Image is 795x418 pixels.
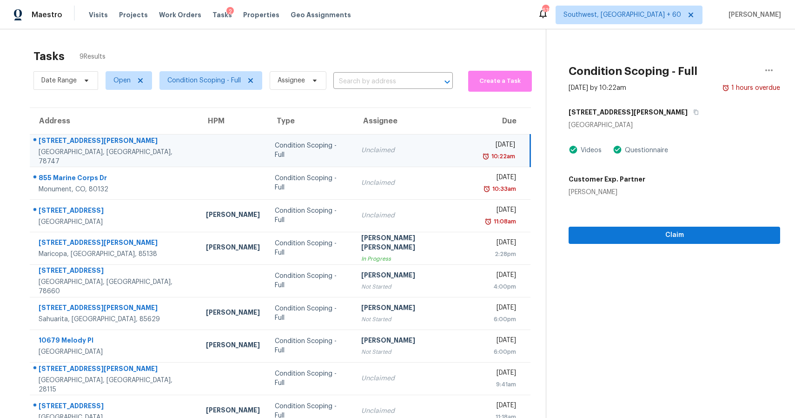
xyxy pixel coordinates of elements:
[361,270,468,282] div: [PERSON_NAME]
[361,374,468,383] div: Unclaimed
[275,239,346,257] div: Condition Scoping - Full
[39,401,191,413] div: [STREET_ADDRESS]
[212,12,232,18] span: Tasks
[275,271,346,290] div: Condition Scoping - Full
[483,184,490,194] img: Overdue Alarm Icon
[39,238,191,249] div: [STREET_ADDRESS][PERSON_NAME]
[563,10,681,20] span: Southwest, [GEOGRAPHIC_DATA] + 60
[39,217,191,227] div: [GEOGRAPHIC_DATA]
[275,141,346,160] div: Condition Scoping - Full
[243,10,279,20] span: Properties
[33,52,65,61] h2: Tasks
[39,376,191,394] div: [GEOGRAPHIC_DATA], [GEOGRAPHIC_DATA], 28115
[119,10,148,20] span: Projects
[39,148,191,166] div: [GEOGRAPHIC_DATA], [GEOGRAPHIC_DATA], 78747
[483,238,516,249] div: [DATE]
[199,108,267,134] th: HPM
[483,347,516,357] div: 6:00pm
[275,206,346,225] div: Condition Scoping - Full
[206,210,260,222] div: [PERSON_NAME]
[490,184,516,194] div: 10:33am
[576,229,773,241] span: Claim
[361,347,468,357] div: Not Started
[206,308,260,319] div: [PERSON_NAME]
[361,178,468,188] div: Unclaimed
[483,173,516,184] div: [DATE]
[361,233,468,254] div: [PERSON_NAME] [PERSON_NAME]
[622,146,668,155] div: Questionnaire
[41,76,77,85] span: Date Range
[569,83,626,93] div: [DATE] by 10:22am
[569,145,578,155] img: Artifact Present Icon
[39,173,191,185] div: 855 Marine Corps Dr
[267,108,353,134] th: Type
[613,145,622,155] img: Artifact Present Icon
[483,249,516,259] div: 2:28pm
[361,254,468,263] div: In Progress
[275,369,346,388] div: Condition Scoping - Full
[291,10,351,20] span: Geo Assignments
[39,364,191,376] div: [STREET_ADDRESS][PERSON_NAME]
[39,347,191,357] div: [GEOGRAPHIC_DATA]
[226,7,234,16] div: 2
[542,6,549,15] div: 619
[483,282,516,291] div: 4:00pm
[441,75,454,88] button: Open
[483,368,516,380] div: [DATE]
[333,74,427,89] input: Search by address
[483,401,516,412] div: [DATE]
[722,83,729,93] img: Overdue Alarm Icon
[39,277,191,296] div: [GEOGRAPHIC_DATA], [GEOGRAPHIC_DATA], 78660
[167,76,241,85] span: Condition Scoping - Full
[79,52,106,61] span: 9 Results
[361,406,468,416] div: Unclaimed
[569,67,697,76] h2: Condition Scoping - Full
[39,249,191,259] div: Maricopa, [GEOGRAPHIC_DATA], 85138
[361,282,468,291] div: Not Started
[688,104,700,121] button: Copy Address
[39,206,191,217] div: [STREET_ADDRESS]
[275,337,346,355] div: Condition Scoping - Full
[89,10,108,20] span: Visits
[483,205,516,217] div: [DATE]
[569,121,780,130] div: [GEOGRAPHIC_DATA]
[468,71,532,92] button: Create a Task
[725,10,781,20] span: [PERSON_NAME]
[483,140,515,152] div: [DATE]
[39,303,191,315] div: [STREET_ADDRESS][PERSON_NAME]
[30,108,199,134] th: Address
[361,146,468,155] div: Unclaimed
[569,108,688,117] h5: [STREET_ADDRESS][PERSON_NAME]
[483,380,516,389] div: 9:41am
[275,174,346,192] div: Condition Scoping - Full
[206,405,260,417] div: [PERSON_NAME]
[39,315,191,324] div: Sahuarita, [GEOGRAPHIC_DATA], 85629
[475,108,530,134] th: Due
[39,266,191,277] div: [STREET_ADDRESS]
[361,211,468,220] div: Unclaimed
[484,217,492,226] img: Overdue Alarm Icon
[578,146,602,155] div: Videos
[569,227,780,244] button: Claim
[569,188,645,197] div: [PERSON_NAME]
[361,315,468,324] div: Not Started
[729,83,780,93] div: 1 hours overdue
[473,76,527,87] span: Create a Task
[278,76,305,85] span: Assignee
[569,175,645,184] h5: Customer Exp. Partner
[492,217,516,226] div: 11:08am
[32,10,62,20] span: Maestro
[39,185,191,194] div: Monument, CO, 80132
[159,10,201,20] span: Work Orders
[361,336,468,347] div: [PERSON_NAME]
[206,243,260,254] div: [PERSON_NAME]
[39,136,191,148] div: [STREET_ADDRESS][PERSON_NAME]
[206,340,260,352] div: [PERSON_NAME]
[490,152,515,161] div: 10:22am
[483,336,516,347] div: [DATE]
[354,108,475,134] th: Assignee
[483,315,516,324] div: 6:00pm
[361,303,468,315] div: [PERSON_NAME]
[482,152,490,161] img: Overdue Alarm Icon
[483,270,516,282] div: [DATE]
